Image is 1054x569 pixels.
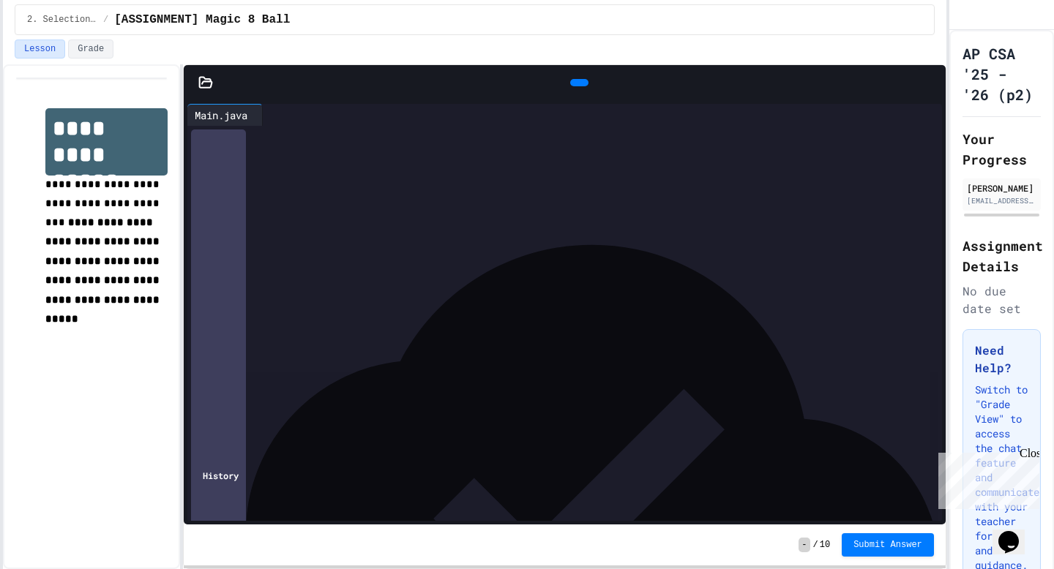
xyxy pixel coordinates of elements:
button: Grade [68,39,113,59]
div: No due date set [963,282,1041,317]
div: [PERSON_NAME] [967,181,1036,195]
h2: Your Progress [963,129,1041,170]
iframe: chat widget [993,510,1039,554]
iframe: chat widget [932,447,1039,509]
span: 2. Selection and Iteration [27,14,97,26]
h3: Need Help? [975,342,1028,377]
div: [EMAIL_ADDRESS][DOMAIN_NAME][PERSON_NAME] [967,195,1036,206]
h1: AP CSA '25 - '26 (p2) [963,43,1041,105]
h2: Assignment Details [963,235,1041,276]
button: Lesson [15,39,65,59]
span: / [103,14,108,26]
span: [ASSIGNMENT] Magic 8 Ball [114,11,290,29]
div: Chat with us now!Close [6,6,101,93]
